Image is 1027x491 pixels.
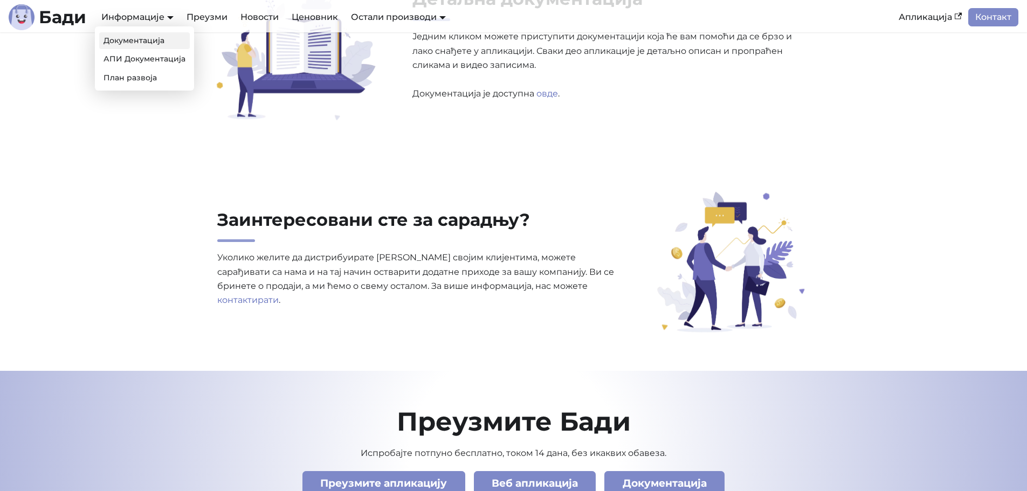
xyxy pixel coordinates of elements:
a: Информације [101,12,174,22]
a: Апликација [892,8,968,26]
a: Остали производи [351,12,446,22]
a: План развоја [99,70,190,86]
a: Новости [234,8,285,26]
h2: Заинтересовани сте за сарадњу? [217,209,615,242]
p: Испробајте потпуно бесплатно, током 14 дана, без икаквих обавеза. [167,446,861,460]
a: овде [536,88,558,99]
p: Уколико желите да дистрибуирате [PERSON_NAME] својим клијентима, можете сарађивати са нама и на т... [217,251,615,308]
img: Заинтересовани сте за сарадњу? [646,189,813,335]
b: Бади [39,9,86,26]
a: АПИ Документација [99,51,190,67]
a: Контакт [968,8,1018,26]
a: контактирати [217,295,279,305]
a: Преузми [180,8,234,26]
h2: Преузмите Бади [167,405,861,438]
a: Ценовник [285,8,344,26]
p: Једним кликом можете приступити документацији која ће вам помоћи да се брзо и лако снађете у апли... [412,30,810,101]
img: Лого [9,4,35,30]
a: Документација [99,32,190,49]
a: ЛогоБади [9,4,86,30]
